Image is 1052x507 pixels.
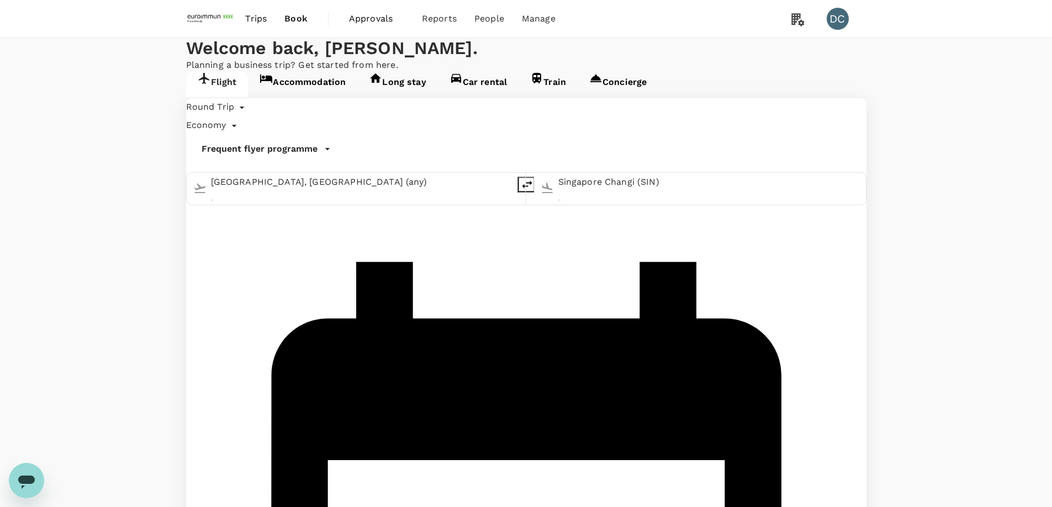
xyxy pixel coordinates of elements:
[827,8,849,30] div: DC
[519,72,578,97] a: Train
[522,12,556,25] span: Manage
[578,72,658,97] a: Concierge
[211,173,512,191] input: Depart from
[245,12,267,25] span: Trips
[517,177,535,193] button: delete
[284,12,308,25] span: Book
[186,135,346,163] button: Frequent flyer programme
[211,199,213,201] button: Open
[186,58,866,72] p: Planning a business trip? Get started from here.
[349,12,404,25] span: Approvals
[9,463,44,498] iframe: Button to launch messaging window, conversation in progress
[357,72,437,97] a: Long stay
[558,173,859,191] input: Going to
[202,144,318,154] p: Frequent flyer programme
[186,7,237,31] img: EUROIMMUN (South East Asia) Pte. Ltd.
[186,72,249,97] a: Flight
[474,12,504,25] span: People
[186,98,261,116] div: Round Trip
[558,199,561,201] button: Open
[186,116,253,135] div: Economy
[422,12,457,25] span: Reports
[438,72,519,97] a: Car rental
[186,38,866,58] div: Welcome back , [PERSON_NAME] .
[248,72,357,97] a: Accommodation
